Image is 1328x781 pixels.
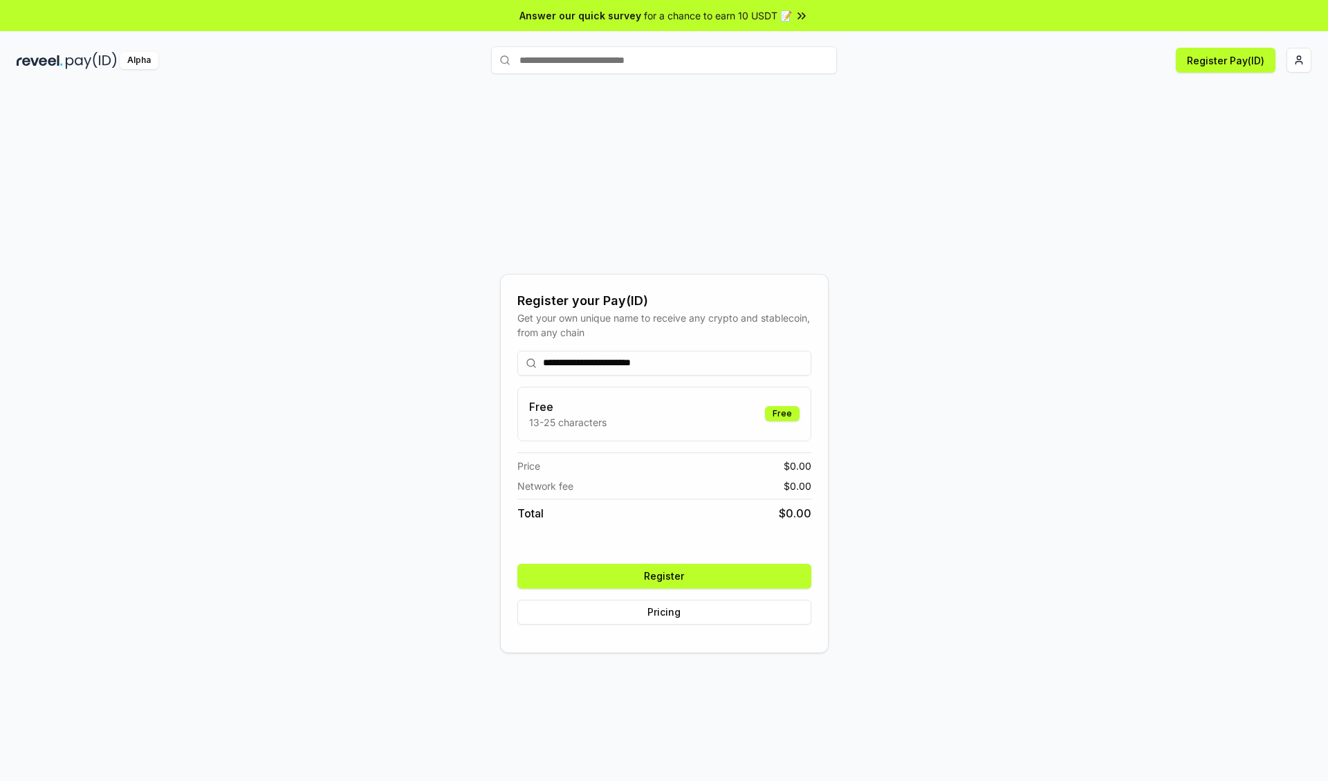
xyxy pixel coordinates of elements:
[517,459,540,473] span: Price
[517,600,811,625] button: Pricing
[517,291,811,311] div: Register your Pay(ID)
[765,406,800,421] div: Free
[784,459,811,473] span: $ 0.00
[529,398,607,415] h3: Free
[517,479,573,493] span: Network fee
[517,311,811,340] div: Get your own unique name to receive any crypto and stablecoin, from any chain
[519,8,641,23] span: Answer our quick survey
[517,505,544,522] span: Total
[644,8,792,23] span: for a chance to earn 10 USDT 📝
[529,415,607,430] p: 13-25 characters
[66,52,117,69] img: pay_id
[120,52,158,69] div: Alpha
[1176,48,1275,73] button: Register Pay(ID)
[779,505,811,522] span: $ 0.00
[17,52,63,69] img: reveel_dark
[517,564,811,589] button: Register
[784,479,811,493] span: $ 0.00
